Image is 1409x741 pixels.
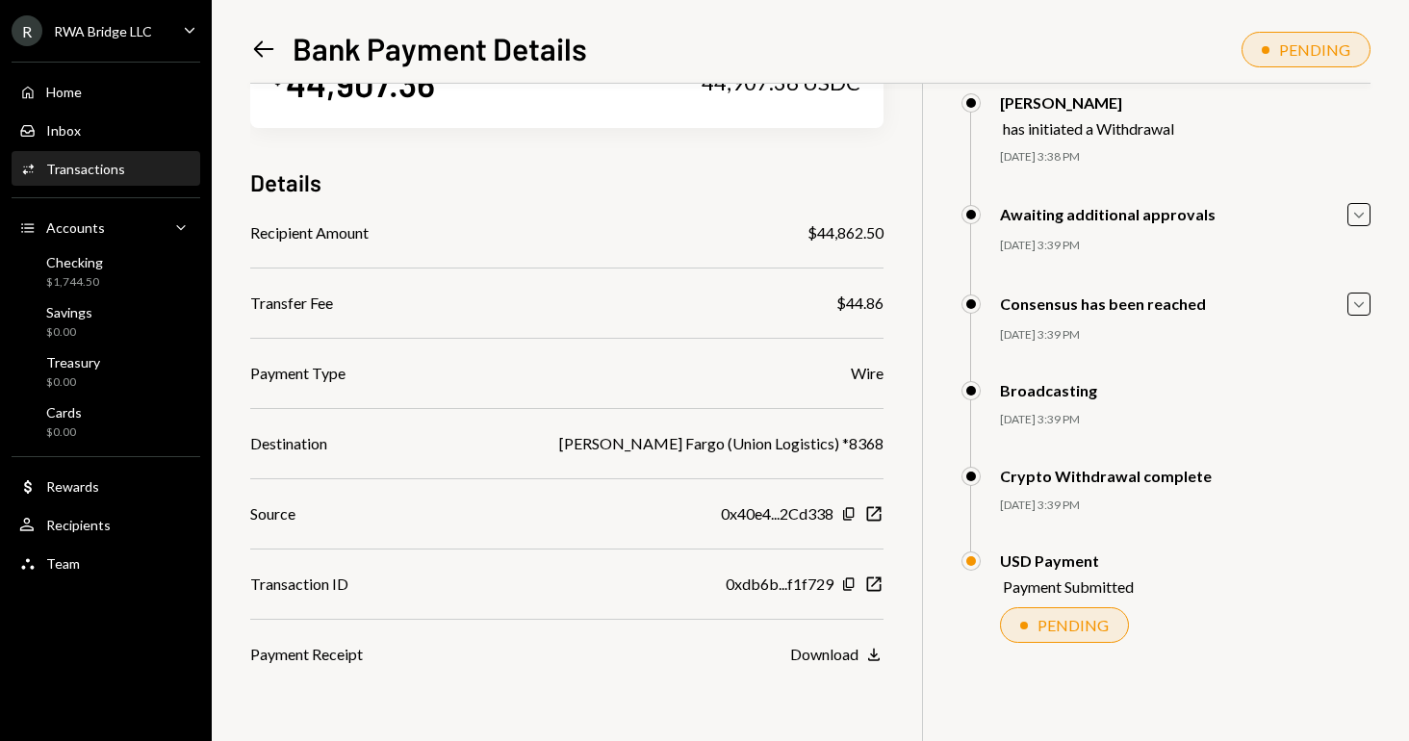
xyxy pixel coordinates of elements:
div: $0.00 [46,424,82,441]
div: [DATE] 3:39 PM [1000,498,1371,514]
a: Accounts [12,210,200,244]
div: Recipient Amount [250,221,369,244]
a: Home [12,74,200,109]
div: PENDING [1279,40,1350,59]
div: Cards [46,404,82,421]
div: Consensus has been reached [1000,294,1206,313]
div: [DATE] 3:39 PM [1000,238,1371,254]
div: USD Payment [1000,551,1134,570]
div: Source [250,502,295,525]
div: 0x40e4...2Cd338 [721,502,833,525]
h1: Bank Payment Details [293,29,587,67]
div: Payment Submitted [1003,577,1134,596]
h3: Details [250,166,321,198]
a: Recipients [12,507,200,542]
div: [PERSON_NAME] Fargo (Union Logistics) *8368 [559,432,884,455]
div: [PERSON_NAME] [1000,93,1174,112]
a: Checking$1,744.50 [12,248,200,294]
a: Savings$0.00 [12,298,200,345]
div: Recipients [46,517,111,533]
div: Destination [250,432,327,455]
div: $44,862.50 [807,221,884,244]
div: has initiated a Withdrawal [1003,119,1174,138]
div: Transaction ID [250,573,348,596]
a: Team [12,546,200,580]
a: Cards$0.00 [12,398,200,445]
div: $0.00 [46,324,92,341]
div: Payment Receipt [250,643,363,666]
div: Transactions [46,161,125,177]
div: Savings [46,304,92,320]
div: $44.86 [836,292,884,315]
div: Team [46,555,80,572]
div: [DATE] 3:39 PM [1000,327,1371,344]
div: Broadcasting [1000,381,1097,399]
a: Transactions [12,151,200,186]
div: RWA Bridge LLC [54,23,152,39]
div: Inbox [46,122,81,139]
div: Awaiting additional approvals [1000,205,1216,223]
div: Home [46,84,82,100]
div: $0.00 [46,374,100,391]
div: [DATE] 3:38 PM [1000,149,1371,166]
div: Rewards [46,478,99,495]
button: Download [790,645,884,666]
div: 0xdb6b...f1f729 [726,573,833,596]
a: Inbox [12,113,200,147]
div: Payment Type [250,362,346,385]
div: PENDING [1038,616,1109,634]
div: Checking [46,254,103,270]
div: Wire [851,362,884,385]
div: R [12,15,42,46]
a: Treasury$0.00 [12,348,200,395]
div: [DATE] 3:39 PM [1000,412,1371,428]
div: Accounts [46,219,105,236]
div: $1,744.50 [46,274,103,291]
a: Rewards [12,469,200,503]
div: Download [790,645,858,663]
div: Treasury [46,354,100,370]
div: Crypto Withdrawal complete [1000,467,1212,485]
div: Transfer Fee [250,292,333,315]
